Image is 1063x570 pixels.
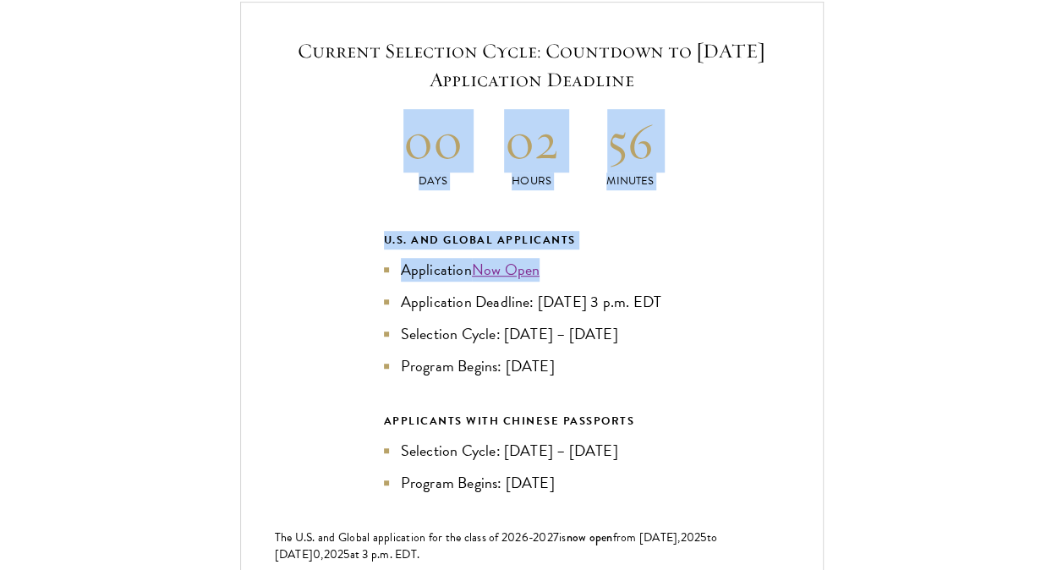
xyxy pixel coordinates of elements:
[324,545,344,563] span: 202
[472,258,540,281] a: Now Open
[384,322,680,346] li: Selection Cycle: [DATE] – [DATE]
[681,529,701,546] span: 202
[581,109,680,173] h2: 56
[613,529,681,546] span: from [DATE],
[384,258,680,282] li: Application
[522,529,529,546] span: 6
[275,529,718,563] span: to [DATE]
[567,529,613,545] span: now open
[275,36,789,94] h5: Current Selection Cycle: Countdown to [DATE] Application Deadline
[482,109,581,173] h2: 02
[384,471,680,495] li: Program Begins: [DATE]
[313,545,321,563] span: 0
[384,231,680,249] div: U.S. and Global Applicants
[275,529,522,546] span: The U.S. and Global application for the class of 202
[581,173,680,190] p: Minutes
[384,439,680,463] li: Selection Cycle: [DATE] – [DATE]
[384,412,680,430] div: APPLICANTS WITH CHINESE PASSPORTS
[553,529,559,546] span: 7
[559,529,567,546] span: is
[384,109,483,173] h2: 00
[384,354,680,378] li: Program Begins: [DATE]
[384,173,483,190] p: Days
[350,545,420,563] span: at 3 p.m. EDT.
[529,529,553,546] span: -202
[482,173,581,190] p: Hours
[700,529,706,546] span: 5
[343,545,349,563] span: 5
[321,545,323,563] span: ,
[384,290,680,314] li: Application Deadline: [DATE] 3 p.m. EDT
